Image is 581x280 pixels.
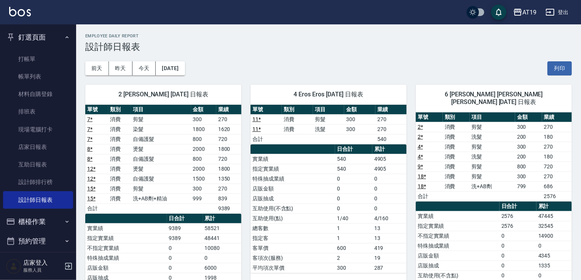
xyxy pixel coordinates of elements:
td: 特殊抽成業績 [251,174,335,184]
td: 指定實業績 [251,164,335,174]
td: 600 [335,243,372,253]
td: 0 [372,203,407,213]
td: 800 [191,134,216,144]
a: 店家日報表 [3,138,73,156]
td: 洗髮 [470,152,515,162]
td: 客單價 [251,243,335,253]
td: 店販金額 [416,251,500,261]
a: 設計師日報表 [3,191,73,209]
td: 300 [515,122,542,132]
table: a dense table [416,112,572,202]
td: 剪髮 [131,114,191,124]
td: 消費 [108,154,131,164]
td: 消費 [108,134,131,144]
td: 1620 [216,124,241,134]
td: 消費 [108,144,131,154]
th: 單號 [416,112,443,122]
th: 單號 [85,105,108,115]
td: 14900 [536,231,572,241]
button: 報表及分析 [3,251,73,271]
td: 燙髮 [131,144,191,154]
td: 0 [372,194,407,203]
a: 設計師排行榜 [3,173,73,191]
td: 540 [335,154,372,164]
h5: 店家登入 [23,259,62,267]
h3: 設計師日報表 [85,42,572,52]
td: 剪髮 [470,162,515,171]
td: 2000 [191,164,216,174]
td: 燙髮 [131,164,191,174]
img: Logo [9,7,31,16]
td: 0 [500,261,536,270]
th: 業績 [375,105,407,115]
th: 累計 [536,202,572,211]
td: 消費 [443,162,470,171]
td: 180 [542,132,572,142]
td: 洗+AB劑 [470,181,515,191]
td: 10080 [203,243,241,253]
td: 4/160 [372,213,407,223]
td: 洗髮 [313,124,344,134]
td: 19 [372,253,407,263]
td: 720 [216,154,241,164]
td: 300 [515,142,542,152]
td: 4905 [372,164,407,174]
td: 2000 [191,144,216,154]
td: 180 [542,152,572,162]
a: 材料自購登錄 [3,85,73,103]
td: 自備護髮 [131,134,191,144]
td: 消費 [108,164,131,174]
td: 指定實業績 [416,221,500,231]
td: 6000 [203,263,241,273]
td: 消費 [108,194,131,203]
td: 200 [515,152,542,162]
td: 店販抽成 [251,194,335,203]
td: 互助使用(點) [251,213,335,223]
th: 累計 [372,144,407,154]
button: 前天 [85,61,109,75]
td: 800 [191,154,216,164]
a: 排班表 [3,103,73,120]
td: 互助使用(不含點) [251,203,335,213]
td: 剪髮 [131,184,191,194]
button: 預約管理 [3,231,73,251]
td: 洗髮 [470,132,515,142]
td: 1335 [536,261,572,270]
td: 消費 [282,114,313,124]
td: 1 [335,223,372,233]
td: 特殊抽成業績 [85,253,167,263]
td: 300 [335,263,372,273]
td: 消費 [443,132,470,142]
th: 項目 [470,112,515,122]
td: 1 [335,233,372,243]
button: 今天 [132,61,156,75]
td: 0 [372,184,407,194]
th: 日合計 [167,214,203,224]
th: 項目 [313,105,344,115]
td: 合計 [416,191,443,201]
td: 消費 [282,124,313,134]
button: 櫃檯作業 [3,212,73,232]
td: 799 [515,181,542,191]
table: a dense table [251,144,407,273]
td: 4345 [536,251,572,261]
th: 日合計 [500,202,536,211]
td: 9389 [167,233,203,243]
p: 服務人員 [23,267,62,274]
td: 剪髮 [470,122,515,132]
td: 13 [372,233,407,243]
td: 1800 [191,124,216,134]
td: 消費 [108,184,131,194]
td: 287 [372,263,407,273]
td: 0 [500,241,536,251]
td: 1800 [216,144,241,154]
button: 昨天 [109,61,132,75]
td: 0 [167,243,203,253]
td: 0 [536,241,572,251]
td: 4905 [372,154,407,164]
td: 47445 [536,211,572,221]
div: AT19 [522,8,536,17]
th: 金額 [515,112,542,122]
td: 消費 [443,152,470,162]
td: 300 [191,184,216,194]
